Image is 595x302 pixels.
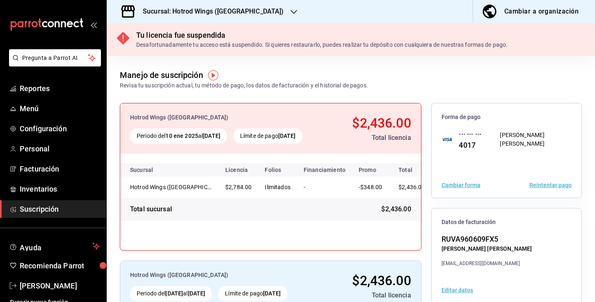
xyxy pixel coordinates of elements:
div: Total sucursal [130,204,172,214]
span: Reportes [20,83,100,94]
div: Hotrod Wings (Chapultepec) [130,183,212,191]
span: Inventarios [20,183,100,194]
span: $2,436.00 [352,115,411,131]
div: [PERSON_NAME] [PERSON_NAME] [442,245,532,253]
div: Hotrod Wings ([GEOGRAPHIC_DATA]) [130,113,324,122]
span: $2,436.00 [398,184,425,190]
span: Ayuda [20,241,89,251]
th: Licencia [219,163,258,176]
div: ··· ··· ··· 4017 [452,128,490,151]
span: Forma de pago [442,113,572,121]
span: Menú [20,103,100,114]
td: - [297,176,352,198]
span: -$348.00 [359,184,382,190]
span: Pregunta a Parrot AI [22,54,88,62]
div: [PERSON_NAME] [PERSON_NAME] [500,131,572,148]
button: Editar datos [442,287,473,293]
div: Límite de pago [233,128,302,144]
span: Datos de facturación [442,218,572,226]
div: Desafortunadamente tu acceso está suspendido. Si quieres restaurarlo, puedes realizar tu depósito... [136,41,508,49]
td: Ilimitados [258,176,297,198]
div: Total licencia [323,291,411,300]
div: RUVA960609FX5 [442,233,532,245]
strong: [DATE] [203,133,220,139]
div: Periodo del al [130,286,212,301]
span: $2,436.00 [381,204,411,214]
div: Manejo de suscripción [120,69,203,81]
strong: [DATE] [165,290,183,297]
strong: [DATE] [263,290,281,297]
th: Financiamiento [297,163,352,176]
th: Total [389,163,438,176]
span: $2,436.00 [352,273,411,288]
span: Suscripción [20,204,100,215]
th: Folios [258,163,297,176]
div: Hotrod Wings ([GEOGRAPHIC_DATA]) [130,183,212,191]
strong: [DATE] [188,290,206,297]
span: Recomienda Parrot [20,260,100,271]
button: open_drawer_menu [90,21,97,28]
button: Pregunta a Parrot AI [9,49,101,66]
div: Hotrod Wings ([GEOGRAPHIC_DATA]) [130,271,316,279]
span: Configuración [20,123,100,134]
span: Personal [20,143,100,154]
th: Promo [352,163,389,176]
div: Límite de pago [218,286,287,301]
span: [PERSON_NAME] [20,280,100,291]
strong: 10 ene 2025 [165,133,198,139]
img: Tooltip marker [208,70,218,80]
div: Cambiar a organización [504,6,579,17]
div: Revisa tu suscripción actual, tu método de pago, los datos de facturación y el historial de pagos. [120,81,368,90]
div: Tu licencia fue suspendida [136,30,508,41]
button: Reintentar pago [529,182,572,188]
a: Pregunta a Parrot AI [6,59,101,68]
div: Total licencia [331,133,411,143]
h3: Sucursal: Hotrod Wings ([GEOGRAPHIC_DATA]) [136,7,284,16]
span: Facturación [20,163,100,174]
button: Cambiar forma [442,182,481,188]
strong: [DATE] [278,133,296,139]
div: Periodo del al [130,128,227,144]
span: $2,784.00 [225,184,252,190]
div: Sucursal [130,167,175,173]
div: [EMAIL_ADDRESS][DOMAIN_NAME] [442,260,532,267]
